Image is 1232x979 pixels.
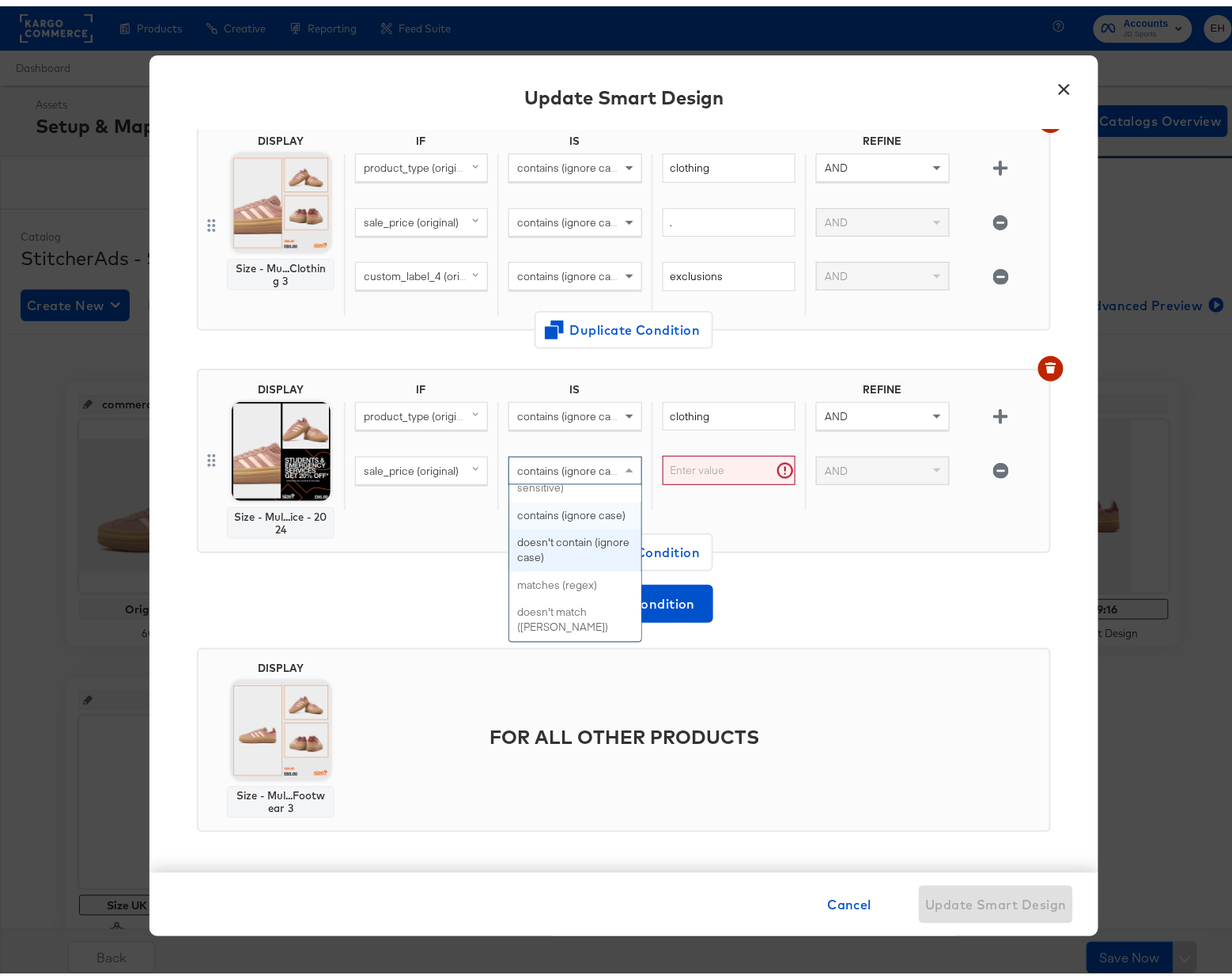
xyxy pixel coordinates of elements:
[497,377,651,396] div: IS
[547,313,701,335] span: Duplicate Condition
[232,675,331,774] img: JQieqIgojlLcxTDmGce0KA.jpg
[364,263,486,277] span: custom_label_4 (original)
[663,396,796,425] input: Enter value
[364,403,474,417] span: product_type (original)
[509,593,641,635] div: doesn't match (regex)
[344,128,497,147] div: IF
[517,457,625,472] span: contains (ignore case)
[258,656,304,669] div: DISPLAY
[234,504,327,529] div: Size - Mul...ice - 2024
[234,784,327,809] div: Size - Mul...Footwear 3
[822,879,879,917] button: Cancel
[364,457,459,472] span: sale_price (original)
[517,154,625,169] span: contains (ignore case)
[535,305,713,343] button: Duplicate Condition
[663,450,796,479] input: Enter value
[344,694,1043,768] div: FOR ALL OTHER PRODUCTS
[344,377,497,396] div: IF
[232,396,331,495] img: ZepyEjYQDkakrrNuZ7IFvQ.jpg
[805,128,958,147] div: REFINE
[497,128,651,147] div: IS
[517,263,625,277] span: contains (ignore case)
[509,523,641,565] div: doesn't contain (ignore case)
[825,457,848,472] span: AND
[825,209,848,223] span: AND
[234,256,327,281] div: Size - Mu...Clothing 3
[663,202,796,231] input: Enter value
[663,256,796,285] input: Enter value
[258,128,304,141] div: DISPLAY
[364,209,459,223] span: sale_price (original)
[663,147,796,176] input: Enter value
[825,154,848,169] span: AND
[509,566,641,594] div: matches (regex)
[232,147,331,246] img: izxH-ZF0FN0egNRFuKzkow.jpg
[509,496,641,524] div: contains (ignore case)
[517,403,625,417] span: contains (ignore case)
[258,377,304,389] div: DISPLAY
[517,209,625,223] span: contains (ignore case)
[524,78,724,104] div: Update Smart Design
[825,263,848,277] span: AND
[364,154,474,169] span: product_type (original)
[825,403,848,417] span: AND
[805,377,958,396] div: REFINE
[1050,65,1079,93] button: ×
[828,887,872,909] span: Cancel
